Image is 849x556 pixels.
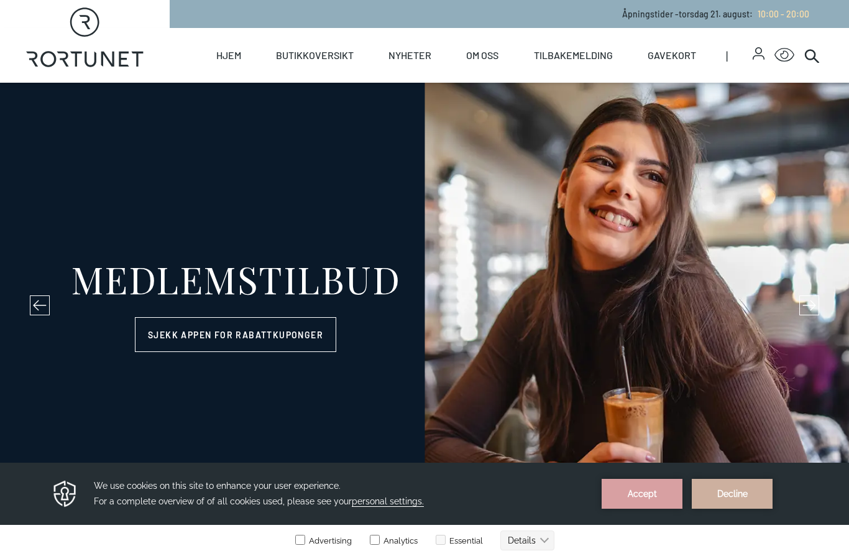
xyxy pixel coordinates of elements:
a: Nyheter [388,28,431,83]
p: Åpningstider - torsdag 21. august : [622,7,809,21]
button: Open Accessibility Menu [774,45,794,65]
h3: We use cookies on this site to enhance your user experience. For a complete overview of of all co... [94,30,586,61]
span: personal settings. [352,48,424,58]
img: Privacy reminder [52,30,78,60]
input: Analytics [370,86,380,96]
button: Accept [602,30,682,60]
label: Essential [433,88,483,97]
text: Details [508,87,536,97]
a: 10:00 - 20:00 [753,9,809,19]
a: Sjekk appen for rabattkuponger [135,317,336,352]
div: MEDLEMSTILBUD [71,260,401,297]
button: Decline [692,30,773,60]
a: Hjem [216,28,241,83]
a: Om oss [466,28,498,83]
a: Butikkoversikt [276,28,354,83]
label: Analytics [367,88,418,97]
input: Essential [436,86,446,96]
input: Advertising [295,86,305,96]
a: Tilbakemelding [534,28,613,83]
label: Advertising [295,88,352,97]
span: | [726,28,753,83]
span: 10:00 - 20:00 [758,9,809,19]
button: Details [500,82,554,102]
a: Gavekort [648,28,696,83]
